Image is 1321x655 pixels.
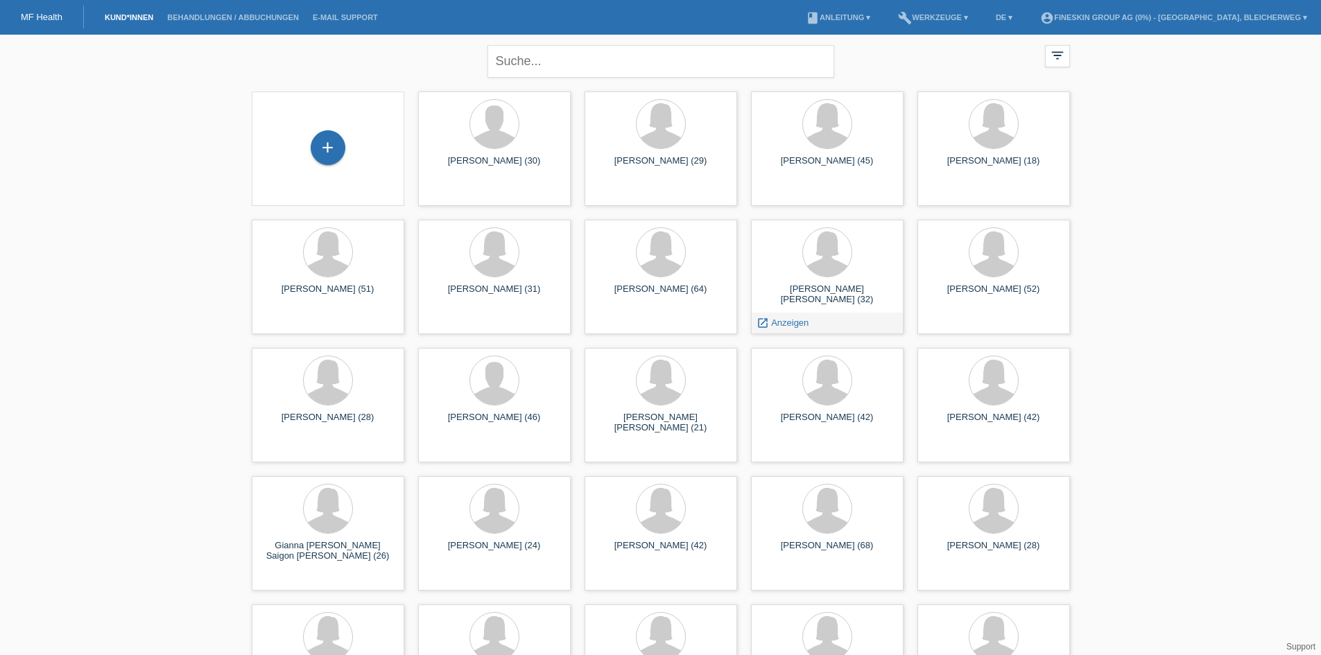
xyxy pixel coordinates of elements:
[898,11,912,25] i: build
[757,317,809,328] a: launch Anzeigen
[429,412,560,434] div: [PERSON_NAME] (46)
[799,13,877,21] a: bookAnleitung ▾
[487,45,834,78] input: Suche...
[762,283,892,306] div: [PERSON_NAME] [PERSON_NAME] (32)
[160,13,306,21] a: Behandlungen / Abbuchungen
[98,13,160,21] a: Kund*innen
[929,540,1059,562] div: [PERSON_NAME] (28)
[762,155,892,177] div: [PERSON_NAME] (45)
[762,540,892,562] div: [PERSON_NAME] (68)
[929,155,1059,177] div: [PERSON_NAME] (18)
[1033,13,1314,21] a: account_circleFineSkin Group AG (0%) - [GEOGRAPHIC_DATA], Bleicherweg ▾
[311,136,345,159] div: Kund*in hinzufügen
[596,155,726,177] div: [PERSON_NAME] (29)
[596,540,726,562] div: [PERSON_NAME] (42)
[596,283,726,306] div: [PERSON_NAME] (64)
[429,155,560,177] div: [PERSON_NAME] (30)
[429,283,560,306] div: [PERSON_NAME] (31)
[21,12,62,22] a: MF Health
[1286,642,1315,652] a: Support
[263,283,393,306] div: [PERSON_NAME] (51)
[429,540,560,562] div: [PERSON_NAME] (24)
[989,13,1019,21] a: DE ▾
[263,412,393,434] div: [PERSON_NAME] (28)
[596,412,726,434] div: [PERSON_NAME] [PERSON_NAME] (21)
[1050,48,1065,63] i: filter_list
[757,317,769,329] i: launch
[929,283,1059,306] div: [PERSON_NAME] (52)
[263,540,393,562] div: Gianna [PERSON_NAME] Saigon [PERSON_NAME] (26)
[306,13,385,21] a: E-Mail Support
[762,412,892,434] div: [PERSON_NAME] (42)
[771,317,809,328] span: Anzeigen
[929,412,1059,434] div: [PERSON_NAME] (42)
[806,11,820,25] i: book
[1040,11,1054,25] i: account_circle
[891,13,975,21] a: buildWerkzeuge ▾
